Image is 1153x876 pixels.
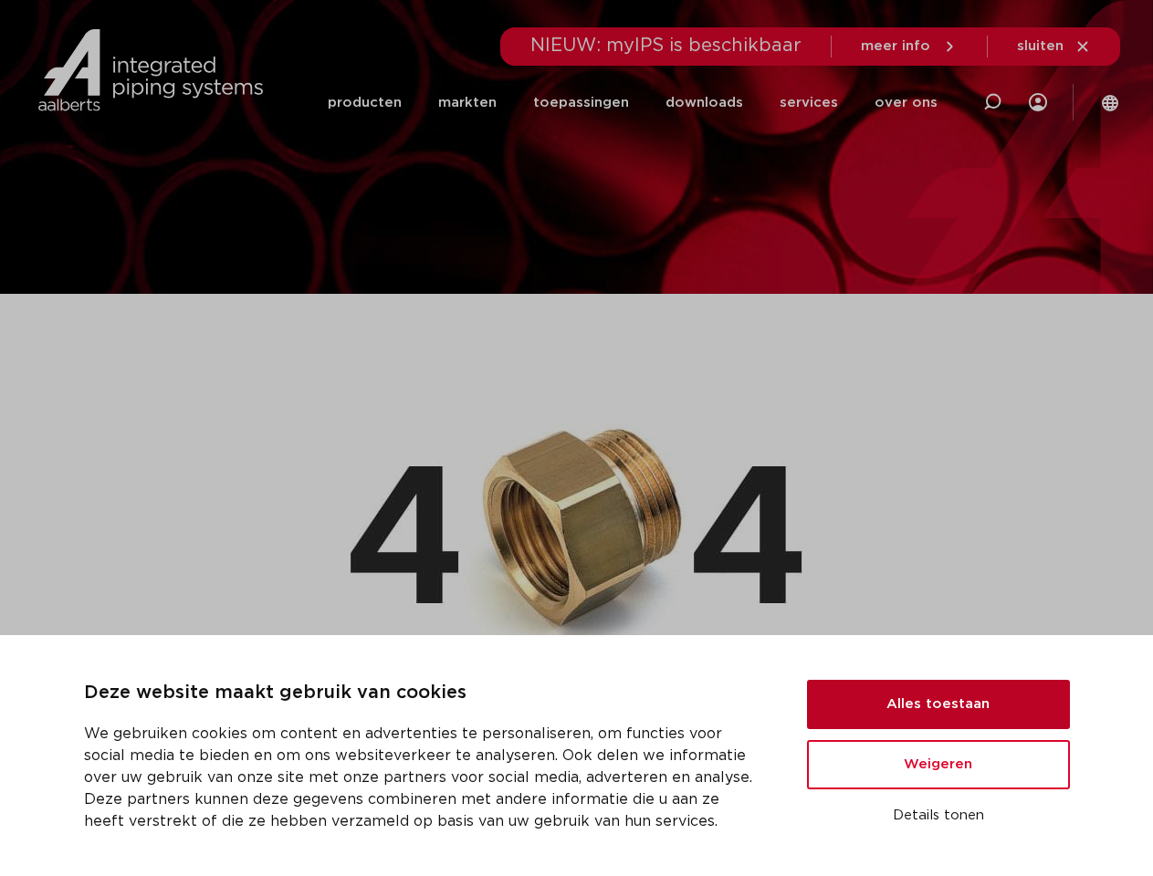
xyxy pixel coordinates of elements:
[43,303,1111,361] h1: Pagina niet gevonden
[1029,66,1047,140] div: my IPS
[1017,38,1091,55] a: sluiten
[807,800,1070,831] button: Details tonen
[807,680,1070,729] button: Alles toestaan
[328,66,402,140] a: producten
[84,679,763,708] p: Deze website maakt gebruik van cookies
[666,66,743,140] a: downloads
[328,66,938,140] nav: Menu
[875,66,938,140] a: over ons
[807,740,1070,789] button: Weigeren
[861,38,958,55] a: meer info
[84,723,763,832] p: We gebruiken cookies om content en advertenties te personaliseren, om functies voor social media ...
[530,36,802,55] span: NIEUW: myIPS is beschikbaar
[533,66,629,140] a: toepassingen
[438,66,497,140] a: markten
[861,39,930,53] span: meer info
[780,66,838,140] a: services
[1017,39,1064,53] span: sluiten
